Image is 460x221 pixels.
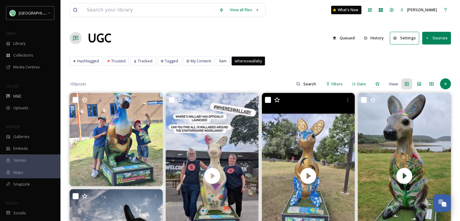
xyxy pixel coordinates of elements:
input: Search your library [84,3,216,17]
span: whereswallaby [235,58,262,64]
span: COLLECT [6,84,19,88]
span: Tagged [165,58,178,64]
a: [PERSON_NAME] [397,4,440,16]
span: Media Centres [13,64,40,70]
span: Stories [13,157,26,163]
a: UGC [88,29,111,47]
a: What's New [331,6,361,14]
button: History [361,32,387,44]
span: Trusted [111,58,126,64]
span: [GEOGRAPHIC_DATA] [19,10,57,16]
a: Queued [330,32,361,44]
button: Queued [330,32,358,44]
span: Maps [13,170,23,175]
button: Sources [422,32,451,44]
span: SOCIALS [6,201,18,205]
span: Embeds [13,146,28,151]
a: History [361,32,390,44]
span: My Content [191,58,211,64]
button: Settings [390,32,419,44]
span: Uploads [13,105,28,111]
span: WIDGETS [6,124,20,129]
span: Hashtagged [77,58,99,64]
span: View: [389,81,399,87]
span: SnapLink [13,181,30,187]
span: 103 posts [70,81,86,87]
img: Facebook%20Icon.png [10,10,16,16]
span: Ilam [219,58,227,64]
span: Galleries [13,134,30,140]
span: Socials [13,210,26,216]
span: [PERSON_NAME] [407,7,437,12]
span: Collections [13,52,33,58]
a: View all files [227,4,262,16]
span: Library [13,41,25,46]
span: Filters [331,81,343,87]
span: UGC [13,93,21,99]
button: Open Chat [433,194,451,212]
a: Settings [390,32,422,44]
span: Date [357,81,366,87]
img: Our wallabies have now all been herded in, are enjoying a well earned rest in their winter quarte... [70,93,163,186]
input: Search [300,78,320,90]
span: Tracked [138,58,152,64]
span: MEDIA [6,31,17,36]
